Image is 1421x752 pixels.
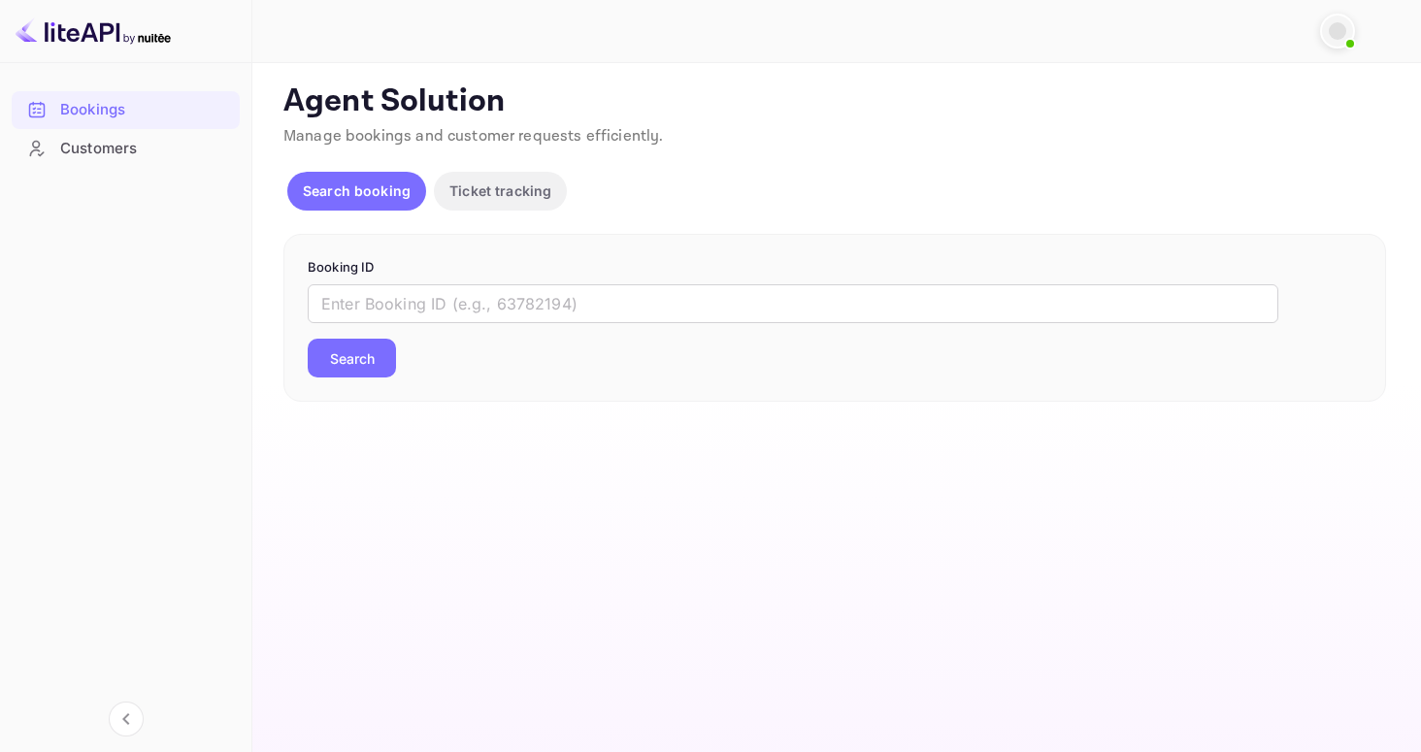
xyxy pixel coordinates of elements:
p: Ticket tracking [449,180,551,201]
div: Customers [12,130,240,168]
div: Customers [60,138,230,160]
div: Bookings [60,99,230,121]
span: Manage bookings and customer requests efficiently. [283,126,664,147]
div: Bookings [12,91,240,129]
img: LiteAPI logo [16,16,171,47]
p: Search booking [303,180,411,201]
button: Search [308,339,396,377]
a: Bookings [12,91,240,127]
p: Agent Solution [283,82,1386,121]
a: Customers [12,130,240,166]
p: Booking ID [308,258,1362,278]
button: Collapse navigation [109,702,144,736]
input: Enter Booking ID (e.g., 63782194) [308,284,1278,323]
